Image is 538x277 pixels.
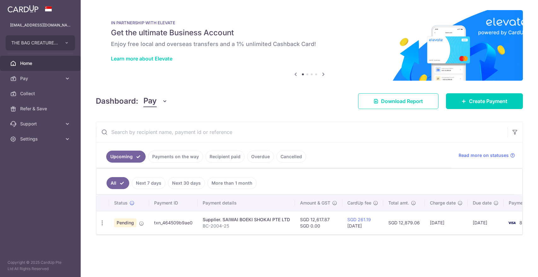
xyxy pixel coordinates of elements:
[20,106,62,112] span: Refer & Save
[300,200,330,206] span: Amount & GST
[107,177,129,189] a: All
[149,211,198,234] td: txn_464509b9ae0
[342,211,383,234] td: [DATE]
[425,211,468,234] td: [DATE]
[20,60,62,66] span: Home
[143,95,168,107] button: Pay
[198,195,295,211] th: Payment details
[383,211,425,234] td: SGD 12,879.06
[96,95,138,107] h4: Dashboard:
[519,220,530,225] span: 8979
[114,200,128,206] span: Status
[459,152,509,159] span: Read more on statuses
[276,151,306,163] a: Cancelled
[149,195,198,211] th: Payment ID
[111,20,508,25] p: IN PARTNERSHIP WITH ELEVATE
[20,90,62,97] span: Collect
[143,95,157,107] span: Pay
[207,177,257,189] a: More than 1 month
[203,216,290,223] div: Supplier. SAIWAI BOEKI SHOKAI PTE LTD
[498,258,532,274] iframe: Opens a widget where you can find more information
[430,200,456,206] span: Charge date
[168,177,205,189] a: Next 30 days
[205,151,245,163] a: Recipient paid
[11,40,58,46] span: THE BAG CREATURE PTE. LTD.
[148,151,203,163] a: Payments on the way
[6,35,75,50] button: THE BAG CREATURE PTE. LTD.
[247,151,274,163] a: Overdue
[347,217,371,222] a: SGD 261.19
[96,10,523,81] img: Renovation banner
[114,218,136,227] span: Pending
[20,136,62,142] span: Settings
[446,93,523,109] a: Create Payment
[468,211,504,234] td: [DATE]
[96,122,507,142] input: Search by recipient name, payment id or reference
[111,40,508,48] h6: Enjoy free local and overseas transfers and a 1% unlimited Cashback Card!
[506,219,518,227] img: Bank Card
[381,97,423,105] span: Download Report
[358,93,438,109] a: Download Report
[111,55,172,62] a: Learn more about Elevate
[203,223,290,229] p: BC-2004-25
[388,200,409,206] span: Total amt.
[132,177,165,189] a: Next 7 days
[111,28,508,38] h5: Get the ultimate Business Account
[347,200,371,206] span: CardUp fee
[10,22,71,28] p: [EMAIL_ADDRESS][DOMAIN_NAME]
[459,152,515,159] a: Read more on statuses
[295,211,342,234] td: SGD 12,617.87 SGD 0.00
[473,200,492,206] span: Due date
[106,151,146,163] a: Upcoming
[8,5,38,13] img: CardUp
[469,97,507,105] span: Create Payment
[20,121,62,127] span: Support
[20,75,62,82] span: Pay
